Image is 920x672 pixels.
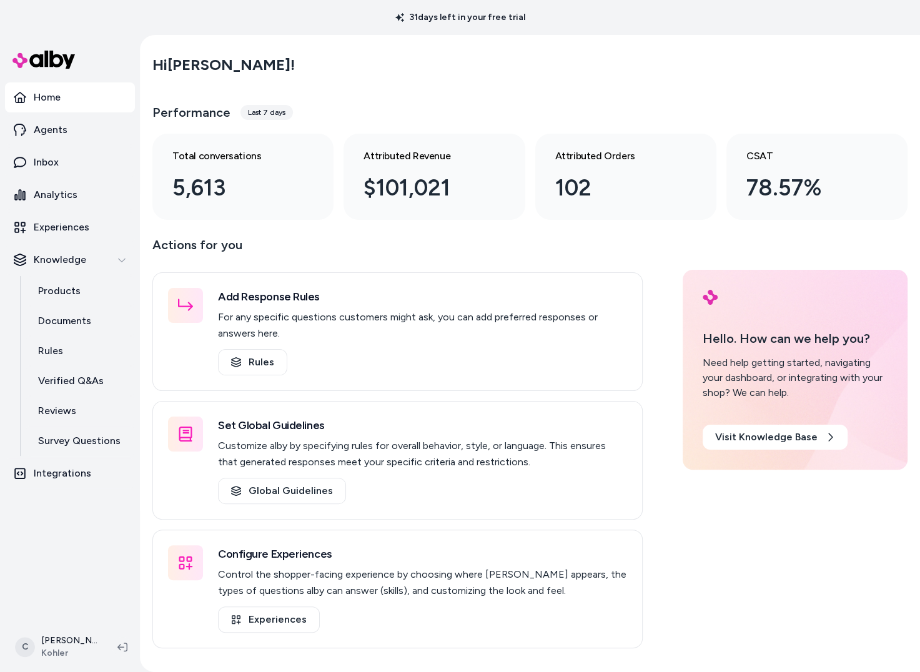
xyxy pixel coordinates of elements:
a: Analytics [5,180,135,210]
a: Total conversations 5,613 [152,134,334,220]
a: Rules [26,336,135,366]
p: Experiences [34,220,89,235]
a: Home [5,82,135,112]
a: Attributed Revenue $101,021 [344,134,525,220]
a: Agents [5,115,135,145]
img: alby Logo [703,290,718,305]
p: Home [34,90,61,105]
img: alby Logo [12,51,75,69]
h3: Add Response Rules [218,288,627,305]
a: Documents [26,306,135,336]
h3: Performance [152,104,230,121]
a: Rules [218,349,287,375]
p: Rules [38,343,63,358]
p: Agents [34,122,67,137]
a: Reviews [26,396,135,426]
p: 31 days left in your free trial [388,11,533,24]
div: Last 7 days [240,105,293,120]
p: Control the shopper-facing experience by choosing where [PERSON_NAME] appears, the types of quest... [218,566,627,599]
p: Documents [38,314,91,329]
p: Customize alby by specifying rules for overall behavior, style, or language. This ensures that ge... [218,438,627,470]
p: [PERSON_NAME] [41,635,97,647]
p: Survey Questions [38,433,121,448]
p: Products [38,284,81,299]
h3: Attributed Orders [555,149,676,164]
p: Inbox [34,155,59,170]
p: Verified Q&As [38,373,104,388]
p: Hello. How can we help you? [703,329,888,348]
a: Products [26,276,135,306]
h3: CSAT [746,149,868,164]
h3: Set Global Guidelines [218,417,627,434]
p: Actions for you [152,235,643,265]
a: Visit Knowledge Base [703,425,848,450]
h3: Total conversations [172,149,294,164]
span: Kohler [41,647,97,660]
button: Knowledge [5,245,135,275]
a: Inbox [5,147,135,177]
h3: Configure Experiences [218,545,627,563]
a: Experiences [5,212,135,242]
a: Integrations [5,458,135,488]
a: Experiences [218,606,320,633]
a: Survey Questions [26,426,135,456]
div: Need help getting started, navigating your dashboard, or integrating with your shop? We can help. [703,355,888,400]
div: $101,021 [364,171,485,205]
a: CSAT 78.57% [726,134,908,220]
div: 5,613 [172,171,294,205]
p: Knowledge [34,252,86,267]
div: 102 [555,171,676,205]
a: Global Guidelines [218,478,346,504]
a: Attributed Orders 102 [535,134,716,220]
p: For any specific questions customers might ask, you can add preferred responses or answers here. [218,309,627,342]
p: Analytics [34,187,77,202]
span: C [15,637,35,657]
a: Verified Q&As [26,366,135,396]
div: 78.57% [746,171,868,205]
p: Reviews [38,403,76,418]
p: Integrations [34,466,91,481]
h3: Attributed Revenue [364,149,485,164]
button: C[PERSON_NAME]Kohler [7,627,107,667]
h2: Hi [PERSON_NAME] ! [152,56,295,74]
